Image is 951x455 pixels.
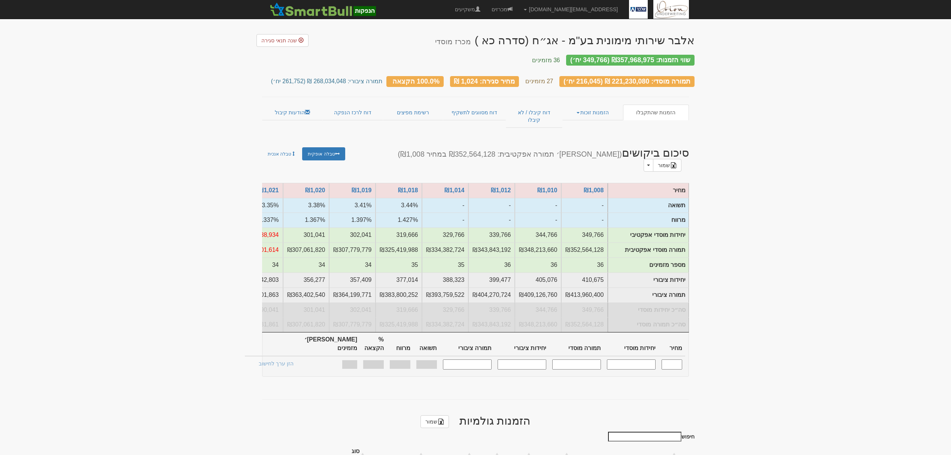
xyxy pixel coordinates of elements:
a: ₪1,008 [584,187,604,193]
td: מספר מזמינים [283,257,329,272]
td: תשואה [468,198,515,213]
td: יחידות ציבורי [561,272,608,287]
a: דוח קיבלו / לא קיבלו [506,105,562,128]
td: סה״כ תמורה [468,317,515,332]
img: excel-file-black.png [671,162,677,168]
td: סה״כ יחידות [422,302,468,317]
td: יחידות אפקטיבי [422,227,468,242]
img: excel-file-black.png [438,419,444,425]
td: סה״כ תמורה [376,317,422,332]
a: ₪1,014 [444,187,464,193]
td: תשואה [561,198,608,213]
td: יחידות מוסדי אפקטיבי [608,228,689,243]
td: תמורה ציבורי [608,287,689,302]
td: יחידות ציבורי [468,272,515,287]
td: תשואה [608,198,689,213]
th: תשואה [413,332,440,356]
td: סה״כ יחידות [561,302,608,317]
td: מרווח [283,213,329,227]
div: מחיר סגירה: 1,024 ₪ [450,76,519,87]
th: מחיר [659,332,685,356]
td: תמורה מוסדי אפקטיבית [608,243,689,258]
td: יחידות ציבורי [283,272,329,287]
td: תמורה אפקטיבית [422,242,468,257]
td: תשואה [283,198,329,213]
td: סה״כ יחידות מוסדי [608,302,689,317]
h2: הזמנות גולמיות [256,415,695,428]
td: סה״כ תמורה [283,317,329,332]
a: טבלה אנכית [262,147,301,160]
td: מספר מזמינים [376,257,422,272]
td: יחידות אפקטיבי [329,227,376,242]
td: סה״כ יחידות [468,302,515,317]
td: תמורה ציבורי [329,287,376,302]
td: יחידות ציבורי [608,272,689,287]
td: מרווח [515,213,561,227]
span: 100.0% הקצאה [392,77,440,85]
td: סה״כ תמורה [329,317,376,332]
td: יחידות ציבורי [329,272,376,287]
small: 36 מזמינים [532,57,560,63]
td: יחידות אפקטיבי [468,227,515,242]
td: מספר מזמינים [608,258,689,273]
td: יחידות ציבורי [376,272,422,287]
td: תמורה אפקטיבית [376,242,422,257]
div: תמורה מוסדי: 221,230,080 ₪ (216,045 יח׳) [559,76,695,87]
td: תשואה [422,198,468,213]
td: תמורה ציבורי [468,287,515,302]
td: תמורה אפקטיבית [515,242,561,257]
td: תמורה אפקטיבית [283,242,329,257]
td: תשואה [376,198,422,213]
a: ₪1,018 [398,187,418,193]
th: יחידות ציבורי [495,332,549,356]
td: יחידות ציבורי [422,272,468,287]
a: שנה תנאי סגירה [256,34,309,47]
td: יחידות אפקטיבי [283,227,329,242]
input: חיפוש [608,432,681,442]
td: מרווח [561,213,608,227]
th: תמורה מוסדי [549,332,604,356]
td: סה״כ יחידות [376,302,422,317]
small: ([PERSON_NAME]׳ תמורה אפקטיבית: ₪352,564,128 במחיר ₪1,008) [398,150,622,158]
td: תמורה ציבורי [376,287,422,302]
img: SmartBull Logo [268,2,378,17]
td: תמורה אפקטיבית [468,242,515,257]
a: דוח מסווגים לתשקיף [443,105,505,120]
td: סה״כ תמורה [422,317,468,332]
td: תמורה ציבורי [561,287,608,302]
a: טבלה אופקית [302,147,345,160]
th: % הקצאה [360,332,387,356]
td: מרווח [329,213,376,227]
th: תמורה ציבורי [440,332,495,356]
td: מרווח [468,213,515,227]
td: סה״כ יחידות [329,302,376,317]
td: תמורה ציבורי [515,287,561,302]
td: מספר מזמינים [329,257,376,272]
td: מרווח [422,213,468,227]
a: דוח לרכז הנפקה [322,105,383,120]
label: חיפוש [605,432,695,442]
a: ₪1,010 [537,187,557,193]
small: 27 מזמינים [525,78,553,84]
a: ₪1,019 [352,187,371,193]
h2: סיכום ביקושים [366,147,695,172]
td: יחידות אפקטיבי [376,227,422,242]
td: תשואה [515,198,561,213]
td: מרווח [376,213,422,227]
td: סה״כ תמורה מוסדי [608,317,689,332]
a: ₪1,020 [305,187,325,193]
td: סה״כ תמורה [515,317,561,332]
td: סה״כ יחידות [515,302,561,317]
a: שמור [420,415,449,428]
th: [PERSON_NAME]׳ מזמינים [301,332,360,356]
td: תמורה ציבורי [422,287,468,302]
td: סה״כ תמורה [561,317,608,332]
a: רשימת מפיצים [383,105,443,120]
small: מכרז מוסדי [435,37,471,46]
a: ₪1,021 [259,187,279,193]
td: מספר מזמינים [422,257,468,272]
td: מספר מזמינים [515,257,561,272]
td: מספר מזמינים [561,257,608,272]
td: מרווח [608,213,689,228]
span: שנה תנאי סגירה [261,37,297,43]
